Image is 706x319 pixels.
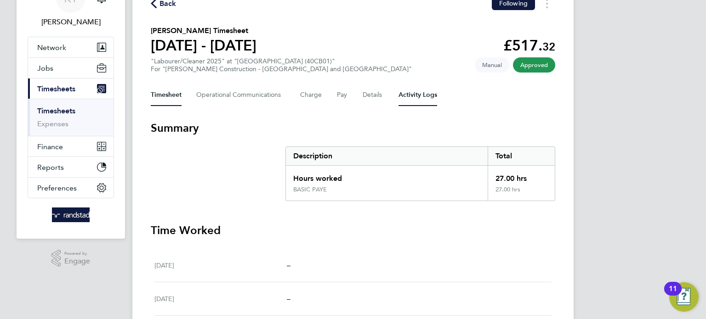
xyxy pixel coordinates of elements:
[488,147,555,165] div: Total
[28,78,114,99] button: Timesheets
[151,84,182,106] button: Timesheet
[37,84,75,93] span: Timesheets
[28,157,114,177] button: Reports
[669,282,699,312] button: Open Resource Center, 11 new notifications
[151,57,412,73] div: "Labourer/Cleaner 2025" at "[GEOGRAPHIC_DATA] (40CB01)"
[399,84,437,106] button: Activity Logs
[286,166,488,186] div: Hours worked
[488,166,555,186] div: 27.00 hrs
[154,293,287,304] div: [DATE]
[151,121,555,135] h3: Summary
[28,58,114,78] button: Jobs
[542,40,555,53] span: 32
[28,207,114,222] a: Go to home page
[287,294,290,303] span: –
[151,36,256,55] h1: [DATE] - [DATE]
[287,261,290,269] span: –
[28,17,114,28] span: Kieran Trotter
[28,178,114,198] button: Preferences
[285,146,555,201] div: Summary
[503,37,555,54] app-decimal: £517.
[151,223,555,238] h3: Time Worked
[196,84,285,106] button: Operational Communications
[64,250,90,257] span: Powered by
[151,25,256,36] h2: [PERSON_NAME] Timesheet
[513,57,555,73] span: This timesheet has been approved.
[28,136,114,157] button: Finance
[37,106,75,115] a: Timesheets
[37,119,68,128] a: Expenses
[37,163,64,172] span: Reports
[300,84,322,106] button: Charge
[293,186,327,193] div: BASIC PAYE
[64,257,90,265] span: Engage
[337,84,348,106] button: Pay
[37,184,77,192] span: Preferences
[52,207,90,222] img: randstad-logo-retina.png
[151,65,412,73] div: For "[PERSON_NAME] Construction - [GEOGRAPHIC_DATA] and [GEOGRAPHIC_DATA]"
[154,260,287,271] div: [DATE]
[475,57,509,73] span: This timesheet was manually created.
[37,64,53,73] span: Jobs
[363,84,384,106] button: Details
[51,250,91,267] a: Powered byEngage
[37,43,66,52] span: Network
[669,289,677,301] div: 11
[488,186,555,201] div: 27.00 hrs
[37,142,63,151] span: Finance
[28,99,114,136] div: Timesheets
[286,147,488,165] div: Description
[28,37,114,57] button: Network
